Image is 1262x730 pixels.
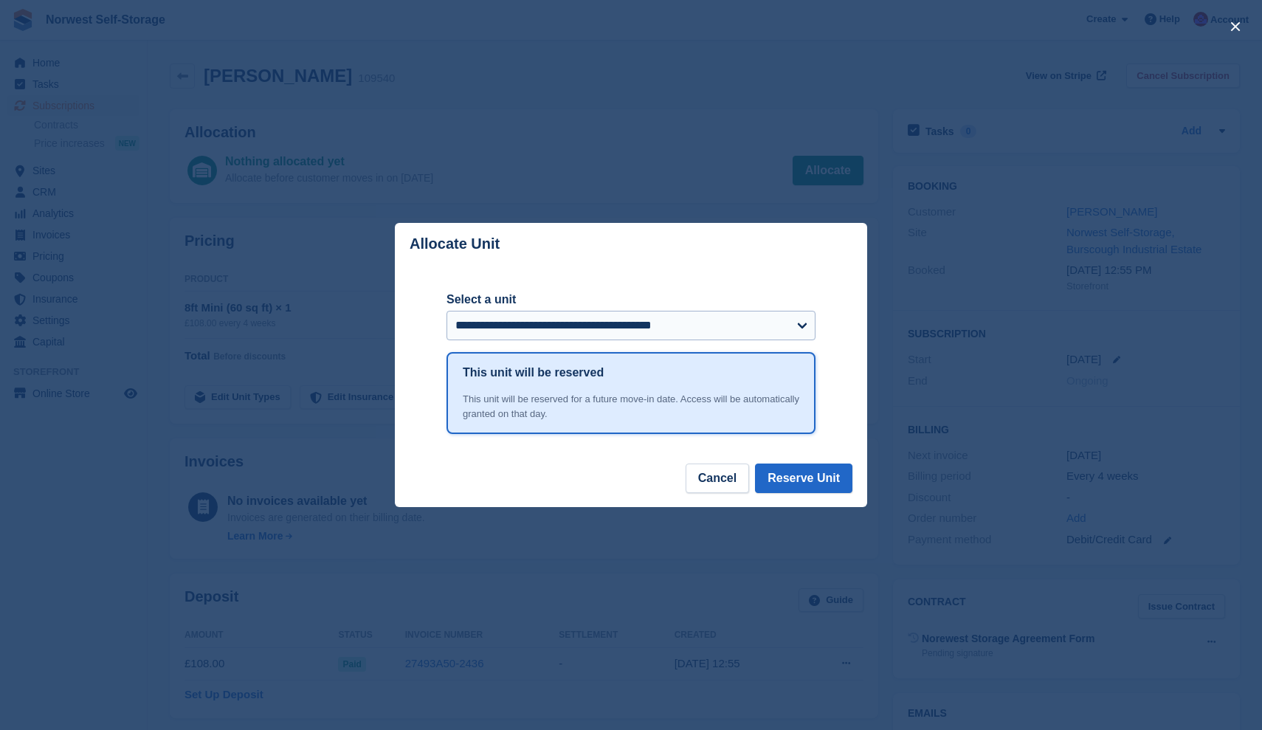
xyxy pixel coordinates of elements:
[463,364,604,382] h1: This unit will be reserved
[755,464,852,493] button: Reserve Unit
[410,235,500,252] p: Allocate Unit
[446,291,816,309] label: Select a unit
[1224,15,1247,38] button: close
[686,464,749,493] button: Cancel
[463,392,799,421] div: This unit will be reserved for a future move-in date. Access will be automatically granted on tha...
